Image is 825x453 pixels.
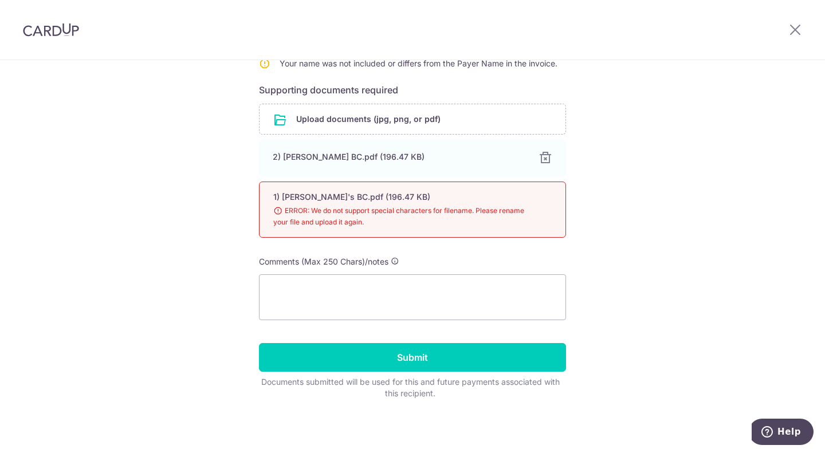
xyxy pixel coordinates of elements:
div: 2) [PERSON_NAME] BC.pdf (196.47 KB) [273,151,525,163]
input: Submit [259,343,566,372]
iframe: Opens a widget where you can find more information [752,419,814,447]
div: Documents submitted will be used for this and future payments associated with this recipient. [259,376,561,399]
div: Upload documents (jpg, png, or pdf) [259,104,566,135]
img: CardUp [23,23,79,37]
div: 1) [PERSON_NAME]'s BC.pdf (196.47 KB) [273,191,524,203]
span: Your name was not included or differs from the Payer Name in the invoice. [280,58,557,68]
span: ERROR: We do not support special characters for filename. Please rename your file and upload it a... [273,205,524,228]
span: Comments (Max 250 Chars)/notes [259,257,388,266]
h6: Supporting documents required [259,83,566,97]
